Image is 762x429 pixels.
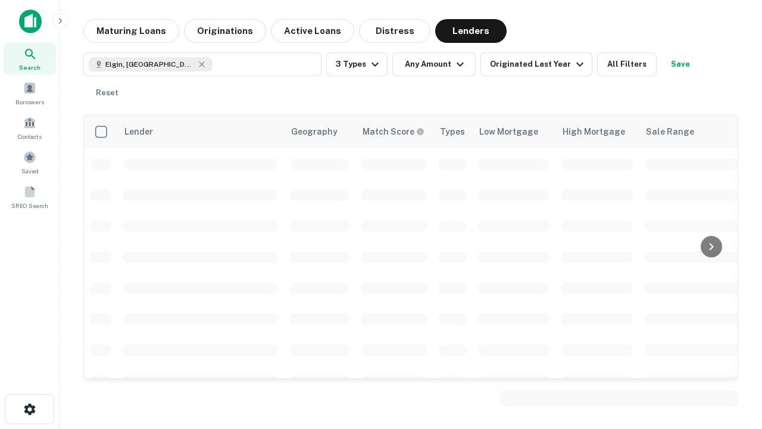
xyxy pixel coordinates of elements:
[555,115,639,148] th: High Mortgage
[4,146,56,178] a: Saved
[184,19,266,43] button: Originations
[19,63,40,72] span: Search
[88,81,126,105] button: Reset
[284,115,355,148] th: Geography
[597,52,657,76] button: All Filters
[479,125,538,139] div: Low Mortgage
[490,57,587,71] div: Originated Last Year
[392,52,476,76] button: Any Amount
[11,201,48,210] span: SREO Search
[355,115,433,148] th: Capitalize uses an advanced AI algorithm to match your search with the best lender. The match sco...
[661,52,699,76] button: Save your search to get updates of matches that match your search criteria.
[359,19,430,43] button: Distress
[639,115,746,148] th: Sale Range
[363,125,424,138] div: Capitalize uses an advanced AI algorithm to match your search with the best lender. The match sco...
[472,115,555,148] th: Low Mortgage
[326,52,388,76] button: 3 Types
[363,125,422,138] h6: Match Score
[291,125,338,139] div: Geography
[124,125,153,139] div: Lender
[4,181,56,213] a: SREO Search
[18,132,42,141] span: Contacts
[702,334,762,391] iframe: Chat Widget
[21,166,39,176] span: Saved
[4,42,56,74] a: Search
[83,52,321,76] button: Elgin, [GEOGRAPHIC_DATA], [GEOGRAPHIC_DATA]
[271,19,354,43] button: Active Loans
[440,125,465,139] div: Types
[433,115,472,148] th: Types
[480,52,592,76] button: Originated Last Year
[646,125,694,139] div: Sale Range
[563,125,625,139] div: High Mortgage
[19,10,42,33] img: capitalize-icon.png
[117,115,284,148] th: Lender
[4,111,56,144] a: Contacts
[15,97,44,107] span: Borrowers
[83,19,179,43] button: Maturing Loans
[435,19,507,43] button: Lenders
[105,59,195,70] span: Elgin, [GEOGRAPHIC_DATA], [GEOGRAPHIC_DATA]
[4,77,56,109] a: Borrowers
